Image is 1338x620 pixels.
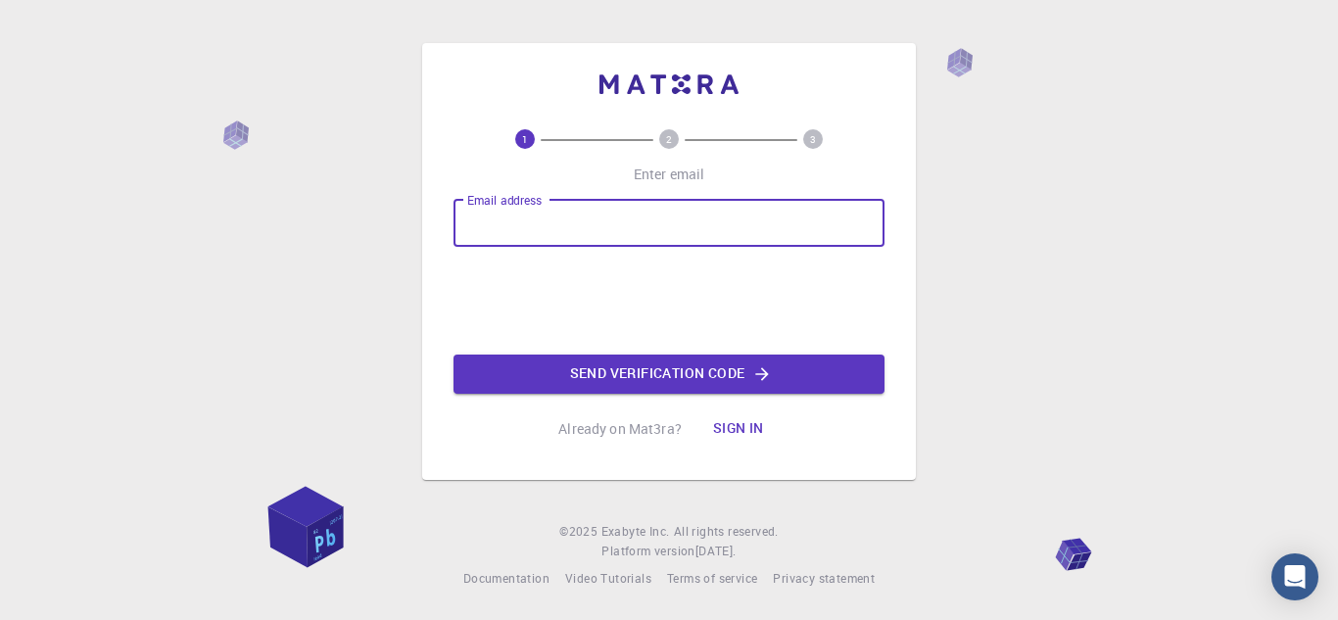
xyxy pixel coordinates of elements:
[667,569,757,589] a: Terms of service
[601,542,694,561] span: Platform version
[674,522,779,542] span: All rights reserved.
[695,543,737,558] span: [DATE] .
[565,570,651,586] span: Video Tutorials
[559,522,600,542] span: © 2025
[520,262,818,339] iframe: reCAPTCHA
[601,522,670,542] a: Exabyte Inc.
[773,570,875,586] span: Privacy statement
[773,569,875,589] a: Privacy statement
[695,542,737,561] a: [DATE].
[565,569,651,589] a: Video Tutorials
[463,570,550,586] span: Documentation
[601,523,670,539] span: Exabyte Inc.
[667,570,757,586] span: Terms of service
[467,192,542,209] label: Email address
[522,132,528,146] text: 1
[634,165,705,184] p: Enter email
[558,419,682,439] p: Already on Mat3ra?
[810,132,816,146] text: 3
[697,409,780,449] button: Sign in
[454,355,884,394] button: Send verification code
[666,132,672,146] text: 2
[463,569,550,589] a: Documentation
[1271,553,1318,600] div: Open Intercom Messenger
